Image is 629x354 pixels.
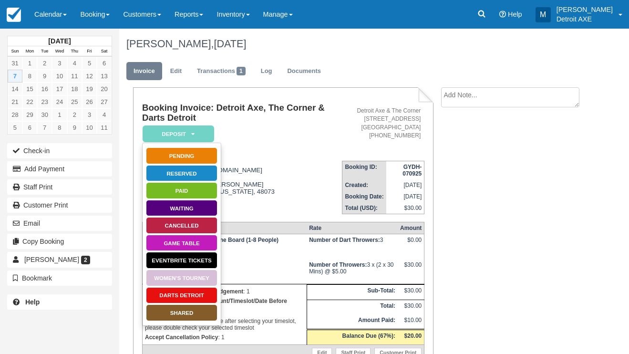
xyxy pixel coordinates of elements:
[37,108,52,121] a: 30
[82,46,97,57] th: Fri
[342,161,386,179] th: Booking ID:
[142,125,211,143] a: Deposit
[67,70,82,83] a: 11
[81,256,90,264] span: 2
[37,57,52,70] a: 2
[398,222,424,234] th: Amount
[254,62,279,81] a: Log
[557,14,613,24] p: Detroit AXE
[126,62,162,81] a: Invoice
[37,121,52,134] a: 7
[52,46,67,57] th: Wed
[37,95,52,108] a: 23
[7,294,112,310] a: Help
[146,270,217,286] a: Women’s Tourney
[67,83,82,95] a: 18
[7,234,112,249] button: Copy Booking
[22,83,37,95] a: 15
[398,285,424,300] td: $30.00
[342,179,386,191] th: Created:
[8,70,22,83] a: 7
[67,121,82,134] a: 9
[142,259,307,284] td: [DATE] 02:00 PM - 03:00 PM
[97,83,112,95] a: 20
[82,108,97,121] a: 3
[82,70,97,83] a: 12
[48,37,71,45] strong: [DATE]
[342,191,386,202] th: Booking Date:
[146,252,217,269] a: EVENTBRITE TICKETS
[346,107,421,140] address: Detroit Axe & The Corner [STREET_ADDRESS] [GEOGRAPHIC_DATA] [PHONE_NUMBER]
[7,8,21,22] img: checkfront-main-nav-mini-logo.png
[404,333,422,339] strong: $20.00
[82,57,97,70] a: 5
[7,252,112,267] a: [PERSON_NAME] 2
[22,57,37,70] a: 1
[22,70,37,83] a: 8
[146,200,217,217] a: Waiting
[8,121,22,134] a: 5
[97,70,112,83] a: 13
[508,10,522,18] span: Help
[309,261,367,268] strong: Number of Throwers
[97,95,112,108] a: 27
[146,217,217,234] a: Cancelled
[145,333,304,342] p: : 1
[557,5,613,14] p: [PERSON_NAME]
[52,70,67,83] a: 10
[400,237,422,251] div: $0.00
[52,121,67,134] a: 8
[7,161,112,177] button: Add Payment
[142,222,307,234] th: Item
[52,108,67,121] a: 1
[97,121,112,134] a: 11
[97,46,112,57] th: Sat
[146,304,217,321] a: SHARED
[82,95,97,108] a: 26
[142,159,342,214] div: [EMAIL_ADDRESS][DOMAIN_NAME] [PHONE_NUMBER] [STREET_ADDRESS][PERSON_NAME] [GEOGRAPHIC_DATA], [US_...
[145,334,218,341] strong: Accept Cancellation Policy
[25,298,40,306] b: Help
[52,83,67,95] a: 17
[307,222,398,234] th: Rate
[8,83,22,95] a: 14
[398,314,424,330] td: $10.00
[307,300,398,314] th: Total:
[307,329,398,344] th: Balance Due (67%):
[22,46,37,57] th: Mon
[7,198,112,213] a: Customer Print
[37,70,52,83] a: 9
[309,237,380,243] strong: Number of Dart Throwers
[402,164,422,177] strong: GYDH-070925
[145,296,304,333] p: If you changed your group size after selecting your timeslot, please double check your selected t...
[8,46,22,57] th: Sun
[8,108,22,121] a: 28
[190,62,253,81] a: Transactions1
[67,46,82,57] th: Thu
[22,108,37,121] a: 29
[398,300,424,314] td: $30.00
[280,62,328,81] a: Documents
[214,38,246,50] span: [DATE]
[142,234,307,260] td: [DATE] 02:00 PM - 03:00 PM
[24,256,79,263] span: [PERSON_NAME]
[146,235,217,251] a: Game Table
[82,121,97,134] a: 10
[37,46,52,57] th: Tue
[146,182,217,199] a: Paid
[145,287,304,296] p: : 1
[146,165,217,182] a: Reserved
[386,202,424,214] td: $30.00
[142,103,342,123] h1: Booking Invoice: Detroit Axe, The Corner & Darts Detroit
[67,57,82,70] a: 4
[7,179,112,195] a: Staff Print
[126,38,584,50] h1: [PERSON_NAME],
[22,95,37,108] a: 22
[82,83,97,95] a: 19
[307,285,398,300] th: Sub-Total:
[97,57,112,70] a: 6
[307,259,398,284] td: 3 x (2 x 30 Mins) @ $5.00
[7,216,112,231] button: Email
[146,287,217,304] a: Darts Detroit
[237,67,246,75] span: 1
